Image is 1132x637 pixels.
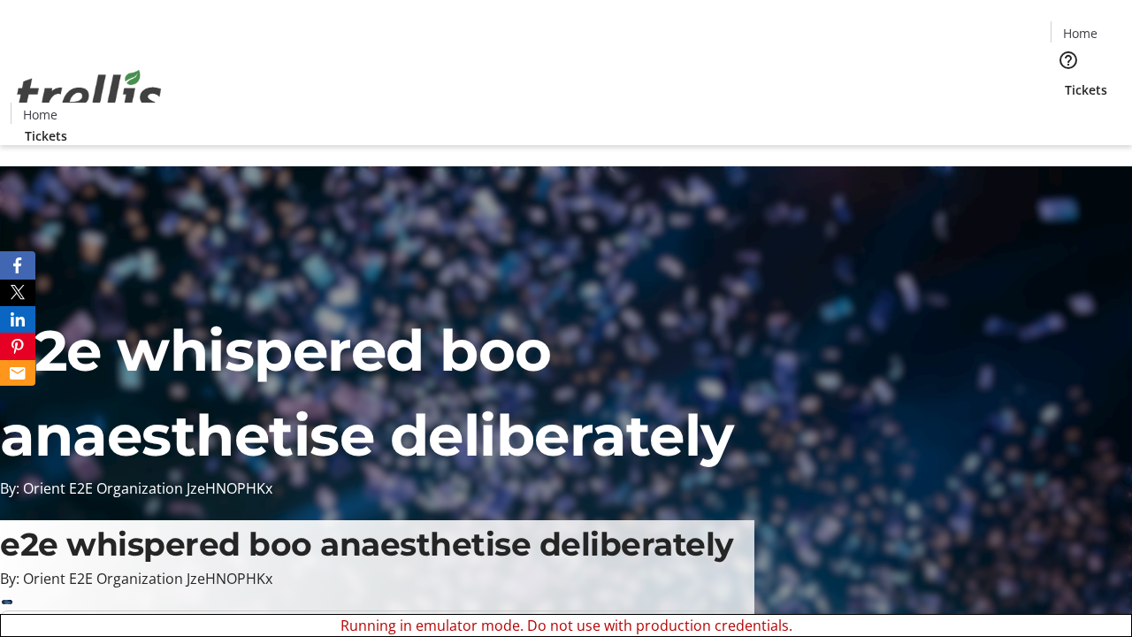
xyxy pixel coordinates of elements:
[1051,99,1086,134] button: Cart
[1051,81,1121,99] a: Tickets
[23,105,57,124] span: Home
[11,127,81,145] a: Tickets
[1051,42,1086,78] button: Help
[25,127,67,145] span: Tickets
[1065,81,1107,99] span: Tickets
[11,50,168,139] img: Orient E2E Organization JzeHNOPHKx's Logo
[11,105,68,124] a: Home
[1063,24,1098,42] span: Home
[1052,24,1108,42] a: Home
